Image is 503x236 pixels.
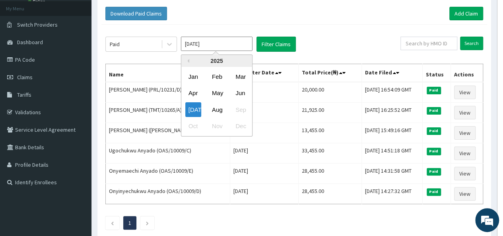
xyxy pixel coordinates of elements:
td: 28,455.00 [298,164,361,184]
span: Paid [427,168,441,175]
span: Paid [427,107,441,114]
a: View [454,146,476,160]
div: Chat with us now [41,45,134,55]
td: 13,455.00 [298,123,361,143]
div: Choose July 2025 [185,102,201,117]
td: Onyemaechi Anyado (OAS/10009/E) [106,164,230,184]
button: Previous Year [185,59,189,63]
td: [DATE] 16:25:52 GMT [361,103,422,123]
td: [DATE] 14:31:58 GMT [361,164,422,184]
a: View [454,167,476,180]
a: Previous page [111,219,114,226]
td: 20,000.00 [298,82,361,103]
div: Choose August 2025 [209,102,225,117]
td: [DATE] 14:51:18 GMT [361,143,422,164]
span: Claims [17,74,33,81]
input: Search [460,37,483,50]
div: month 2025-07 [181,68,252,135]
span: Dashboard [17,39,43,46]
a: View [454,106,476,119]
div: Minimize live chat window [130,4,150,23]
td: [PERSON_NAME] ([PERSON_NAME]/24703/A) [106,123,230,143]
a: View [454,86,476,99]
td: [DATE] [230,143,299,164]
span: Paid [427,87,441,94]
span: Paid [427,148,441,155]
td: 28,455.00 [298,184,361,204]
td: [DATE] 14:27:32 GMT [361,184,422,204]
div: Choose June 2025 [232,86,248,101]
a: View [454,187,476,201]
span: Paid [427,188,441,195]
input: Select Month and Year [181,37,252,51]
td: Onyinyechukwu Anyado (OAS/10009/D) [106,184,230,204]
input: Search by HMO ID [400,37,457,50]
a: View [454,126,476,140]
td: Ugochukwu Anyado (OAS/10009/C) [106,143,230,164]
td: 21,925.00 [298,103,361,123]
td: [PERSON_NAME] (PRL/10231/D) [106,82,230,103]
div: Choose February 2025 [209,69,225,84]
div: Choose March 2025 [232,69,248,84]
img: d_794563401_company_1708531726252_794563401 [15,40,32,60]
th: Total Price(₦) [298,64,361,82]
th: Date Filed [361,64,422,82]
button: Download Paid Claims [105,7,167,20]
a: Add Claim [449,7,483,20]
td: [DATE] [230,164,299,184]
textarea: Type your message and hit 'Enter' [4,154,151,182]
td: [DATE] [230,184,299,204]
td: [DATE] 15:49:16 GMT [361,123,422,143]
span: We're online! [46,68,110,149]
div: Choose January 2025 [185,69,201,84]
td: [PERSON_NAME] (TMT/10265/A) [106,103,230,123]
div: Choose April 2025 [185,86,201,101]
div: Choose May 2025 [209,86,225,101]
td: 33,455.00 [298,143,361,164]
a: Next page [146,219,149,226]
span: Switch Providers [17,21,58,28]
td: [DATE] 16:54:09 GMT [361,82,422,103]
div: Paid [110,40,120,48]
th: Status [422,64,451,82]
a: Page 1 is your current page [128,219,131,226]
span: Tariffs [17,91,31,98]
span: Paid [427,127,441,135]
th: Name [106,64,230,82]
th: Actions [451,64,483,82]
button: Filter Claims [256,37,296,52]
div: 2025 [181,55,252,67]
